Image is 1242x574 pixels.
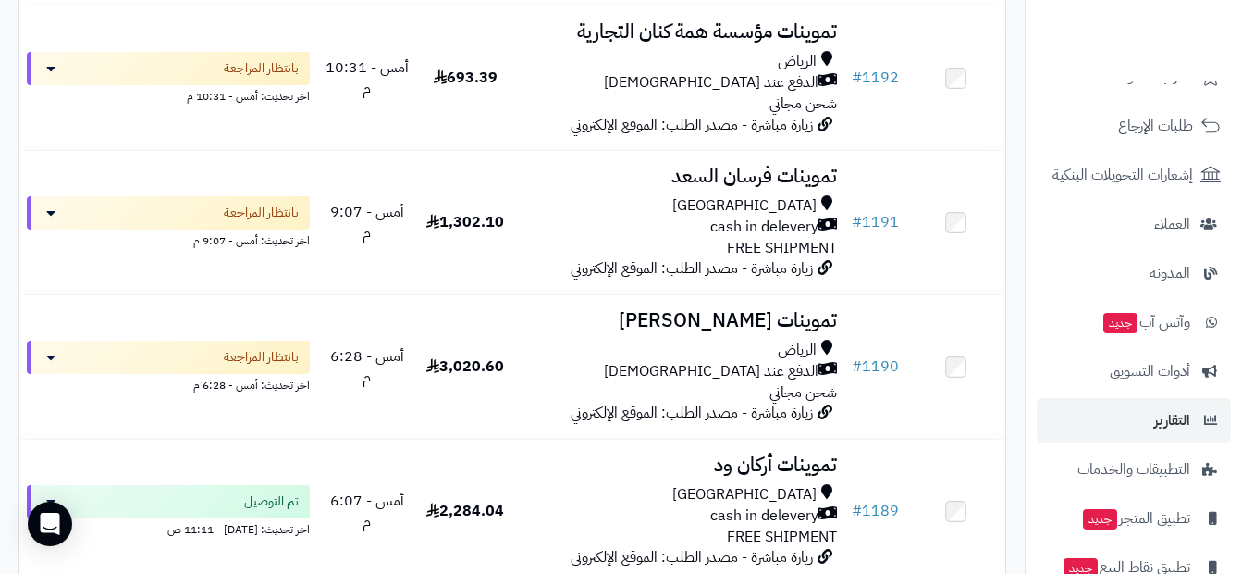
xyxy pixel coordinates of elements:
[852,500,862,522] span: #
[769,93,837,115] span: شحن مجاني
[1037,496,1231,541] a: تطبيق المتجرجديد
[326,56,409,100] span: أمس - 10:31 م
[769,381,837,404] span: شحن مجاني
[571,402,813,424] span: زيارة مباشرة - مصدر الطلب: الموقع الإلكتروني
[1037,104,1231,148] a: طلبات الإرجاع
[710,217,818,238] span: cash in delevery
[672,484,817,505] span: [GEOGRAPHIC_DATA]
[330,345,404,389] span: أمس - 6:28 م
[1037,153,1231,197] a: إشعارات التحويلات البنكية
[1103,313,1137,333] span: جديد
[727,526,837,548] span: FREE SHIPMENT
[27,374,310,393] div: اخر تحديث: أمس - 6:28 م
[224,204,299,222] span: بانتظار المراجعة
[434,67,498,89] span: 693.39
[1101,309,1190,335] span: وآتس آب
[224,59,299,78] span: بانتظار المراجعة
[727,237,837,259] span: FREE SHIPMENT
[1037,300,1231,344] a: وآتس آبجديد
[522,21,837,43] h3: تموينات مؤسسة همة كنان التجارية
[522,166,837,187] h3: تموينات فرسان السعد
[852,500,899,522] a: #1189
[224,348,299,367] span: بانتظار المراجعة
[244,493,299,511] span: تم التوصيل
[1154,211,1190,237] span: العملاء
[27,85,310,105] div: اخر تحديث: أمس - 10:31 م
[852,67,862,89] span: #
[1037,447,1231,492] a: التطبيقات والخدمات
[426,356,504,378] span: 3,020.60
[1077,456,1190,482] span: التطبيقات والخدمات
[1037,202,1231,246] a: العملاء
[1037,398,1231,443] a: التقارير
[330,201,404,244] span: أمس - 9:07 م
[571,546,813,568] span: زيارة مباشرة - مصدر الطلب: الموقع الإلكتروني
[852,211,862,233] span: #
[27,230,310,249] div: اخر تحديث: أمس - 9:07 م
[852,67,899,89] a: #1192
[1110,358,1190,384] span: أدوات التسويق
[426,500,504,522] span: 2,284.04
[1116,39,1224,78] img: logo-2.png
[522,310,837,331] h3: تموينات [PERSON_NAME]
[1037,349,1231,393] a: أدوات التسويق
[1118,113,1193,139] span: طلبات الإرجاع
[852,356,862,378] span: #
[852,356,899,378] a: #1190
[571,114,813,136] span: زيارة مباشرة - مصدر الطلب: الموقع الإلكتروني
[604,361,818,382] span: الدفع عند [DEMOGRAPHIC_DATA]
[852,211,899,233] a: #1191
[522,455,837,476] h3: تموينات أركان ود
[672,195,817,217] span: [GEOGRAPHIC_DATA]
[426,211,504,233] span: 1,302.10
[710,505,818,527] span: cash in delevery
[1150,260,1190,286] span: المدونة
[1154,407,1190,433] span: التقارير
[604,72,818,94] span: الدفع عند [DEMOGRAPHIC_DATA]
[1081,505,1190,531] span: تطبيق المتجر
[1037,251,1231,295] a: المدونة
[571,257,813,280] span: زيارة مباشرة - مصدر الطلب: الموقع الإلكتروني
[330,490,404,533] span: أمس - 6:07 م
[27,518,310,538] div: اخر تحديث: [DATE] - 11:11 ص
[778,51,817,72] span: الرياض
[1083,509,1117,530] span: جديد
[778,340,817,361] span: الرياض
[1052,162,1193,188] span: إشعارات التحويلات البنكية
[28,502,72,546] div: Open Intercom Messenger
